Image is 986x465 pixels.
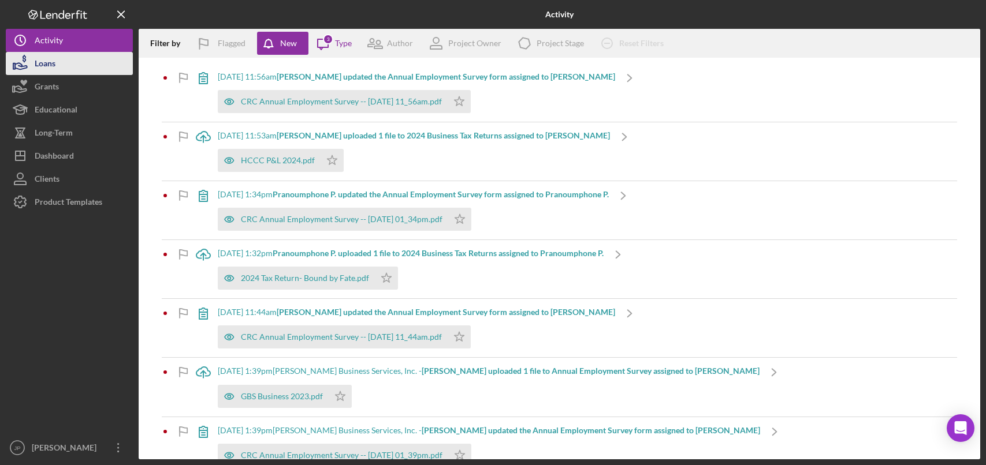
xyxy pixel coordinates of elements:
[387,39,413,48] div: Author
[6,98,133,121] button: Educational
[218,208,471,231] button: CRC Annual Employment Survey -- [DATE] 01_34pm.pdf
[241,332,442,342] div: CRC Annual Employment Survey -- [DATE] 11_44am.pdf
[6,75,133,98] button: Grants
[6,29,133,52] button: Activity
[189,299,644,357] a: [DATE] 11:44am[PERSON_NAME] updated the Annual Employment Survey form assigned to [PERSON_NAME]CR...
[241,156,315,165] div: HCCC P&L 2024.pdf
[218,366,760,376] div: [DATE] 1:39pm [PERSON_NAME] Business Services, Inc. -
[947,414,974,442] div: Open Intercom Messenger
[218,385,352,408] button: GBS Business 2023.pdf
[448,39,501,48] div: Project Owner
[218,149,344,172] button: HCCC P&L 2024.pdf
[6,167,133,190] button: Clients
[6,52,133,75] button: Loans
[6,121,133,144] button: Long-Term
[241,392,323,401] div: GBS Business 2023.pdf
[6,436,133,459] button: JP[PERSON_NAME]
[241,273,369,283] div: 2024 Tax Return- Bound by Fate.pdf
[335,39,352,48] div: Type
[218,90,471,113] button: CRC Annual Employment Survey -- [DATE] 11_56am.pdf
[422,425,760,435] b: [PERSON_NAME] updated the Annual Employment Survey form assigned to [PERSON_NAME]
[6,144,133,167] button: Dashboard
[277,130,610,140] b: [PERSON_NAME] uploaded 1 file to 2024 Business Tax Returns assigned to [PERSON_NAME]
[280,32,297,55] div: New
[241,97,442,106] div: CRC Annual Employment Survey -- [DATE] 11_56am.pdf
[277,307,615,317] b: [PERSON_NAME] updated the Annual Employment Survey form assigned to [PERSON_NAME]
[619,32,664,55] div: Reset Filters
[422,366,760,376] b: [PERSON_NAME] uploaded 1 file to Annual Employment Survey assigned to [PERSON_NAME]
[218,249,604,258] div: [DATE] 1:32pm
[218,72,615,81] div: [DATE] 11:56am
[35,98,77,124] div: Educational
[189,32,257,55] button: Flagged
[189,122,639,181] a: [DATE] 11:53am[PERSON_NAME] uploaded 1 file to 2024 Business Tax Returns assigned to [PERSON_NAME...
[35,75,59,101] div: Grants
[218,131,610,140] div: [DATE] 11:53am
[189,63,644,122] a: [DATE] 11:56am[PERSON_NAME] updated the Annual Employment Survey form assigned to [PERSON_NAME]CR...
[35,121,73,147] div: Long-Term
[241,215,442,224] div: CRC Annual Employment Survey -- [DATE] 01_34pm.pdf
[257,32,308,55] button: New
[35,29,63,55] div: Activity
[218,307,615,317] div: [DATE] 11:44am
[189,181,638,239] a: [DATE] 1:34pmPranoumphone P. updated the Annual Employment Survey form assigned to Pranoumphone P...
[35,190,102,216] div: Product Templates
[545,10,574,19] b: Activity
[273,189,609,199] b: Pranoumphone P. updated the Annual Employment Survey form assigned to Pranoumphone P.
[593,32,675,55] button: Reset Filters
[29,436,104,462] div: [PERSON_NAME]
[35,167,59,193] div: Clients
[150,39,189,48] div: Filter by
[277,72,615,81] b: [PERSON_NAME] updated the Annual Employment Survey form assigned to [PERSON_NAME]
[218,267,398,290] button: 2024 Tax Return- Bound by Fate.pdf
[218,426,760,435] div: [DATE] 1:39pm [PERSON_NAME] Business Services, Inc. -
[218,190,609,199] div: [DATE] 1:34pm
[218,325,471,348] button: CRC Annual Employment Survey -- [DATE] 11_44am.pdf
[6,190,133,213] button: Product Templates
[35,144,74,170] div: Dashboard
[218,32,245,55] div: Flagged
[273,248,604,258] b: Pranoumphone P. uploaded 1 file to 2024 Business Tax Returns assigned to Pranoumphone P.
[323,34,333,44] div: 3
[241,451,442,460] div: CRC Annual Employment Survey -- [DATE] 01_39pm.pdf
[537,39,584,48] div: Project Stage
[189,358,788,416] a: [DATE] 1:39pm[PERSON_NAME] Business Services, Inc. -[PERSON_NAME] uploaded 1 file to Annual Emplo...
[35,52,55,78] div: Loans
[14,445,20,451] text: JP
[189,240,632,298] a: [DATE] 1:32pmPranoumphone P. uploaded 1 file to 2024 Business Tax Returns assigned to Pranoumphon...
